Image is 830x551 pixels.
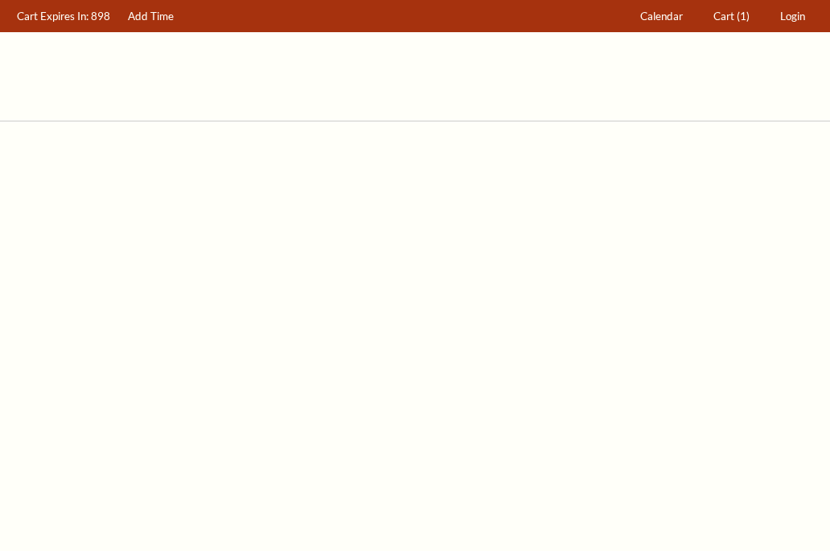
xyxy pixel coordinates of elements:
span: Cart Expires In: [17,10,88,23]
a: Cart (1) [706,1,758,32]
a: Add Time [121,1,182,32]
span: Cart [713,10,734,23]
a: Calendar [633,1,691,32]
span: Calendar [640,10,683,23]
span: Login [780,10,805,23]
a: Login [773,1,813,32]
span: 898 [91,10,110,23]
span: (1) [737,10,750,23]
